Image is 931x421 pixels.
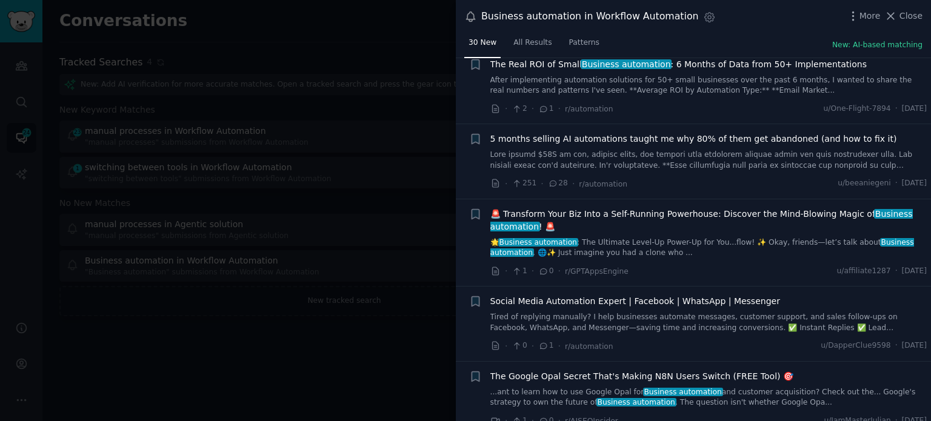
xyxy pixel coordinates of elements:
[902,178,927,189] span: [DATE]
[895,266,898,277] span: ·
[490,370,793,383] a: The Google Opal Secret That's Making N8N Users Switch (FREE Tool) 🎯
[847,10,881,22] button: More
[581,59,672,69] span: Business automation
[558,102,561,115] span: ·
[596,398,676,406] span: Business automation
[532,265,534,277] span: ·
[538,340,553,351] span: 1
[498,238,578,247] span: Business automation
[902,104,927,114] span: [DATE]
[505,265,507,277] span: ·
[490,208,927,233] a: 🚨 Transform Your Biz Into a Self-Running Powerhouse: Discover the Mind-Blowing Magic ofBusiness a...
[572,177,575,190] span: ·
[464,33,501,58] a: 30 New
[490,209,913,231] span: Business automation
[532,340,534,353] span: ·
[895,178,898,189] span: ·
[490,387,927,408] a: ...ant to learn how to use Google Opal forBusiness automationand customer acquisition? Check out ...
[859,10,881,22] span: More
[505,102,507,115] span: ·
[512,178,536,189] span: 251
[541,177,543,190] span: ·
[884,10,923,22] button: Close
[821,340,890,351] span: u/DapperClue9598
[490,237,927,259] a: 🌟Business automation: The Ultimate Level-Up Power-Up for You...flow! ✨ Okay, friends—let’s talk a...
[538,266,553,277] span: 0
[490,58,867,71] a: The Real ROI of SmallBusiness automation: 6 Months of Data from 50+ Implementations
[532,102,534,115] span: ·
[558,340,561,353] span: ·
[490,150,927,171] a: Lore ipsumd $58S am con, adipisc elits, doe tempori utla etdolorem aliquae admin ven quis nostrud...
[481,9,699,24] div: Business automation in Workflow Automation
[569,38,599,48] span: Patterns
[895,340,898,351] span: ·
[565,33,604,58] a: Patterns
[513,38,552,48] span: All Results
[899,10,923,22] span: Close
[832,40,923,51] button: New: AI-based matching
[824,104,891,114] span: u/One-Flight-7894
[490,133,897,145] a: 5 months selling AI automations taught me why 80% of them get abandoned (and how to fix it)
[538,104,553,114] span: 1
[490,312,927,333] a: Tired of replying manually? I help businesses automate messages, customer support, and sales foll...
[565,267,629,276] span: r/GPTAppsEngine
[902,340,927,351] span: [DATE]
[512,104,527,114] span: 2
[895,104,898,114] span: ·
[490,295,780,308] a: Social Media Automation Expert | Facebook | WhatsApp | Messenger
[548,178,568,189] span: 28
[837,266,891,277] span: u/affiliate1287
[643,388,723,396] span: Business automation
[505,177,507,190] span: ·
[838,178,890,189] span: u/beeaniegeni
[490,75,927,96] a: After implementing automation solutions for 50+ small businesses over the past 6 months, I wanted...
[469,38,496,48] span: 30 New
[565,105,613,113] span: r/automation
[565,342,613,351] span: r/automation
[512,340,527,351] span: 0
[558,265,561,277] span: ·
[512,266,527,277] span: 1
[490,208,927,233] span: 🚨 Transform Your Biz Into a Self-Running Powerhouse: Discover the Mind-Blowing Magic of ! 🚨
[505,340,507,353] span: ·
[509,33,556,58] a: All Results
[579,180,627,188] span: r/automation
[902,266,927,277] span: [DATE]
[490,58,867,71] span: The Real ROI of Small : 6 Months of Data from 50+ Implementations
